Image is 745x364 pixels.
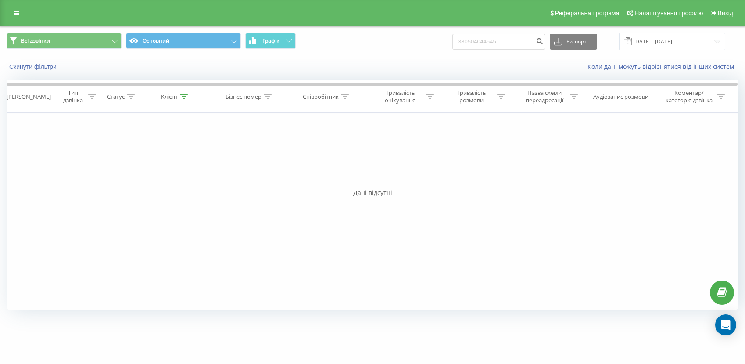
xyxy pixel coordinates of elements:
div: Тривалість розмови [448,89,495,104]
div: Клієнт [161,93,178,101]
span: Всі дзвінки [21,37,50,44]
button: Всі дзвінки [7,33,122,49]
button: Експорт [550,34,597,50]
div: Тривалість очікування [377,89,424,104]
input: Пошук за номером [452,34,545,50]
button: Основний [126,33,241,49]
span: Графік [262,38,279,44]
div: Бізнес номер [226,93,261,101]
div: Аудіозапис розмови [593,93,648,101]
button: Скинути фільтри [7,63,61,71]
span: Вихід [718,10,733,17]
div: Назва схеми переадресації [521,89,568,104]
span: Налаштування профілю [634,10,703,17]
div: Співробітник [303,93,339,101]
span: Реферальна програма [555,10,620,17]
div: Тип дзвінка [60,89,86,104]
div: Статус [107,93,125,101]
div: Open Intercom Messenger [715,314,736,335]
div: Дані відсутні [7,188,738,197]
div: [PERSON_NAME] [7,93,51,101]
div: Коментар/категорія дзвінка [663,89,715,104]
a: Коли дані можуть відрізнятися вiд інших систем [587,62,738,71]
button: Графік [245,33,296,49]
